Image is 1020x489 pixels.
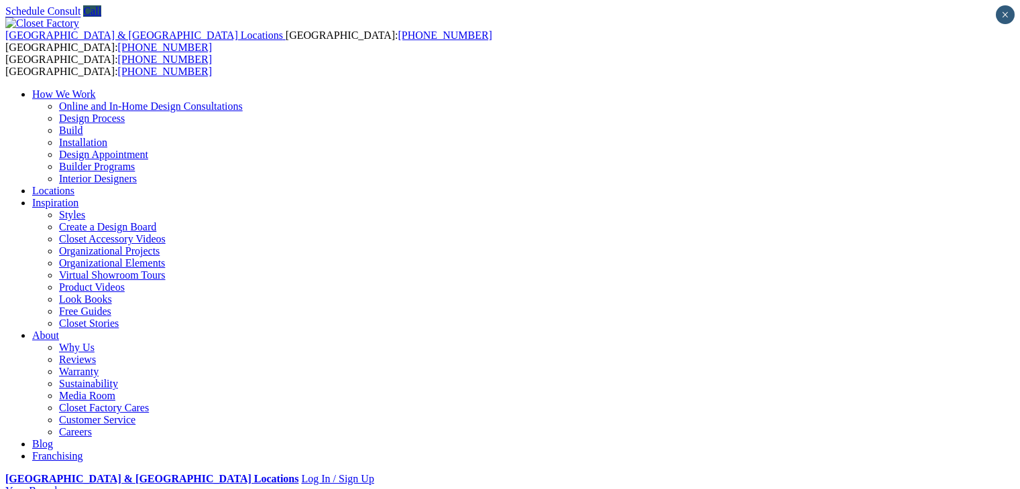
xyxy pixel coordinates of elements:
a: Organizational Elements [59,257,165,269]
span: [GEOGRAPHIC_DATA]: [GEOGRAPHIC_DATA]: [5,29,492,53]
a: Closet Accessory Videos [59,233,166,244]
a: Builder Programs [59,161,135,172]
a: Log In / Sign Up [301,473,374,484]
a: Schedule Consult [5,5,80,17]
a: [PHONE_NUMBER] [118,42,212,53]
a: Design Process [59,113,125,124]
a: Installation [59,137,107,148]
a: About [32,330,59,341]
a: Franchising [32,450,83,462]
a: [PHONE_NUMBER] [118,66,212,77]
a: [PHONE_NUMBER] [398,29,492,41]
a: Create a Design Board [59,221,156,232]
a: Why Us [59,342,95,353]
a: Free Guides [59,305,111,317]
a: [GEOGRAPHIC_DATA] & [GEOGRAPHIC_DATA] Locations [5,29,286,41]
img: Closet Factory [5,17,79,29]
a: Blog [32,438,53,449]
a: Customer Service [59,414,135,425]
a: Closet Stories [59,318,119,329]
a: Design Appointment [59,149,148,160]
a: Product Videos [59,281,125,293]
a: Online and In-Home Design Consultations [59,100,243,112]
a: Virtual Showroom Tours [59,269,166,281]
a: Inspiration [32,197,78,208]
a: Organizational Projects [59,245,160,257]
span: [GEOGRAPHIC_DATA]: [GEOGRAPHIC_DATA]: [5,54,212,77]
a: Locations [32,185,74,196]
a: Styles [59,209,85,220]
a: [GEOGRAPHIC_DATA] & [GEOGRAPHIC_DATA] Locations [5,473,298,484]
a: How We Work [32,88,96,100]
span: [GEOGRAPHIC_DATA] & [GEOGRAPHIC_DATA] Locations [5,29,283,41]
a: Reviews [59,354,96,365]
a: Closet Factory Cares [59,402,149,413]
a: Media Room [59,390,115,401]
a: Warranty [59,366,99,377]
a: [PHONE_NUMBER] [118,54,212,65]
a: Interior Designers [59,173,137,184]
a: Build [59,125,83,136]
a: Careers [59,426,92,437]
a: Look Books [59,293,112,305]
a: Call [83,5,101,17]
button: Close [996,5,1015,24]
a: Sustainability [59,378,118,389]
